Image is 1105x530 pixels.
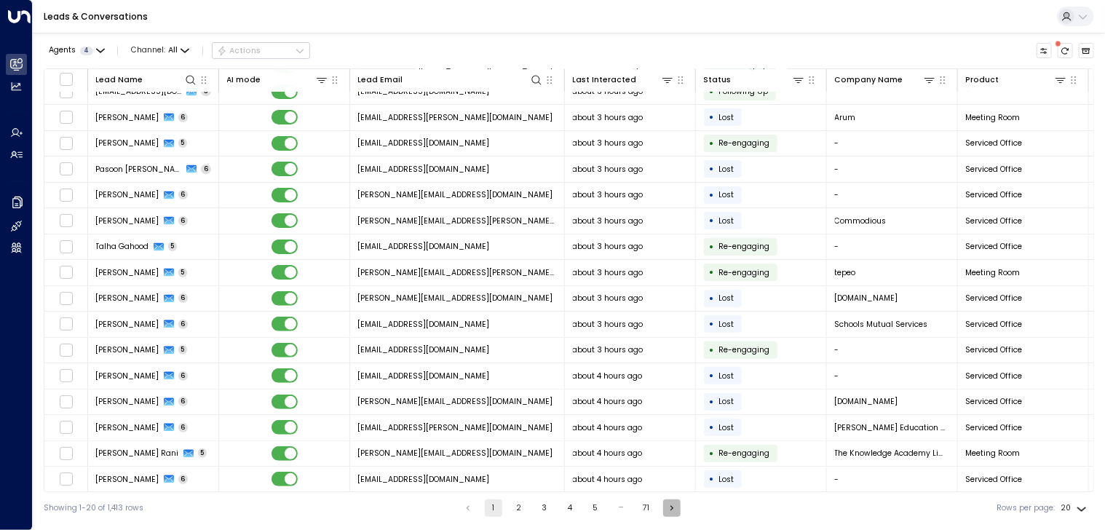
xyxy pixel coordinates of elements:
span: about 3 hours ago [573,293,643,304]
button: Agents4 [44,43,108,58]
td: - [827,338,958,363]
div: AI mode [227,74,261,87]
span: Schools Mutual Services [835,319,928,330]
button: Customize [1037,43,1053,59]
span: Lost [719,474,734,485]
div: • [710,289,715,308]
span: Lost [719,215,734,226]
span: Trigger [719,344,770,355]
div: • [710,237,715,256]
div: Lead Name [96,74,143,87]
span: Serviced Office [966,241,1023,252]
span: Toggle select row [59,240,73,253]
span: All [168,46,178,55]
span: Shiereen Khaneja [96,112,159,123]
span: about 4 hours ago [573,371,643,381]
div: • [710,341,715,360]
button: Channel:All [127,43,194,58]
span: Pasoon Sadozai [96,164,183,175]
span: 6 [178,397,189,406]
span: Lost [719,422,734,433]
span: Arum [835,112,856,123]
span: chris.turnbull@commodious.co.uk [358,215,557,226]
span: Tadeja Belovic [96,422,159,433]
span: tadeja.belovic@faria.org [358,422,553,433]
span: Trigger [719,448,770,459]
span: There are new threads available. Refresh the grid to view the latest updates. [1058,43,1074,59]
span: 6 [178,113,189,122]
div: • [710,444,715,463]
span: The Knowledge Academy Limited [835,448,950,459]
span: wallgrowinternational@yahoo.com [358,138,490,149]
span: about 3 hours ago [573,189,643,200]
span: about 3 hours ago [573,138,643,149]
div: … [612,499,630,517]
span: about 4 hours ago [573,396,643,407]
span: Meeting Room [966,112,1021,123]
span: shiereen.khaneja@arum.co.uk [358,112,553,123]
span: 6 [201,165,211,174]
span: tepeo [835,267,856,278]
button: Actions [212,42,310,60]
span: about 3 hours ago [573,319,643,330]
span: dr.tghafoor@outlook.com [358,241,490,252]
nav: pagination navigation [459,499,681,517]
div: AI mode [227,73,329,87]
span: Toggle select row [59,421,73,435]
span: Chris Turnbull [96,215,159,226]
span: 4 [80,47,93,55]
div: • [710,108,715,127]
span: Trigger [719,267,770,278]
span: Toggle select row [59,291,73,305]
label: Rows per page: [997,502,1055,514]
span: Lost [719,371,734,381]
span: bhavna.rani@theknowledgeacademy.com [358,448,553,459]
span: Lost [719,164,734,175]
div: Product [966,73,1068,87]
span: Trigger [719,241,770,252]
span: 6 [178,475,189,484]
div: 20 [1061,499,1090,517]
span: hnhaccountax.co.uk [835,396,898,407]
span: 6 [178,371,189,381]
span: 6 [178,320,189,329]
span: Serviced Office [966,422,1023,433]
span: Toggle select row [59,136,73,150]
span: Lost [719,189,734,200]
button: Go to page 4 [561,499,579,517]
td: - [827,467,958,492]
div: • [710,392,715,411]
div: Company Name [835,73,937,87]
span: Faria Education Group Ltd [835,422,950,433]
span: Toggle select row [59,266,73,280]
span: Toggle select row [59,343,73,357]
span: Serviced Office [966,319,1023,330]
button: Archived Leads [1079,43,1095,59]
span: Talha Gahood [96,241,149,252]
button: Go to page 3 [536,499,553,517]
span: leeben1966@outlook.com [358,474,490,485]
span: about 3 hours ago [573,112,643,123]
td: - [827,131,958,157]
button: Go to page 2 [510,499,528,517]
span: Serviced Office [966,138,1023,149]
td: - [827,183,958,208]
span: 5 [178,138,188,148]
span: khurram@hnhaccountax.co.uk [358,396,553,407]
span: garychapple.co.uk [835,293,898,304]
div: • [710,366,715,385]
span: leigh@schoolsmutualservices.co.uk [358,319,490,330]
span: about 3 hours ago [573,344,643,355]
span: Serviced Office [966,215,1023,226]
div: • [710,211,715,230]
span: maxine.white@hotmail.co.uk [358,189,553,200]
div: • [710,418,715,437]
div: Lead Name [96,73,198,87]
span: Toggle select row [59,472,73,486]
span: Lost [719,319,734,330]
div: • [710,263,715,282]
div: Last Interacted [573,74,637,87]
span: Serviced Office [966,344,1023,355]
td: - [827,363,958,389]
span: Toggle select row [59,214,73,228]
